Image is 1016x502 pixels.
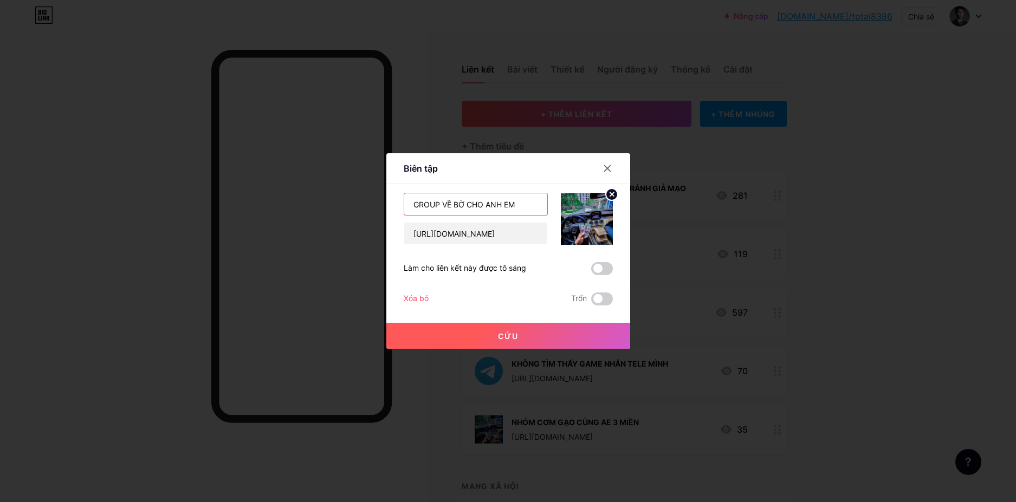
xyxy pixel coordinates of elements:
input: URL [404,223,547,244]
font: Cứu [498,331,519,341]
font: Xóa bỏ [404,294,429,303]
img: liên kết_hình thu nhỏ [561,193,613,245]
font: Làm cho liên kết này được tô sáng [404,263,526,272]
font: Biên tập [404,163,438,174]
button: Cứu [386,323,630,349]
font: Trốn [571,294,587,303]
input: Tiêu đề [404,193,547,215]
